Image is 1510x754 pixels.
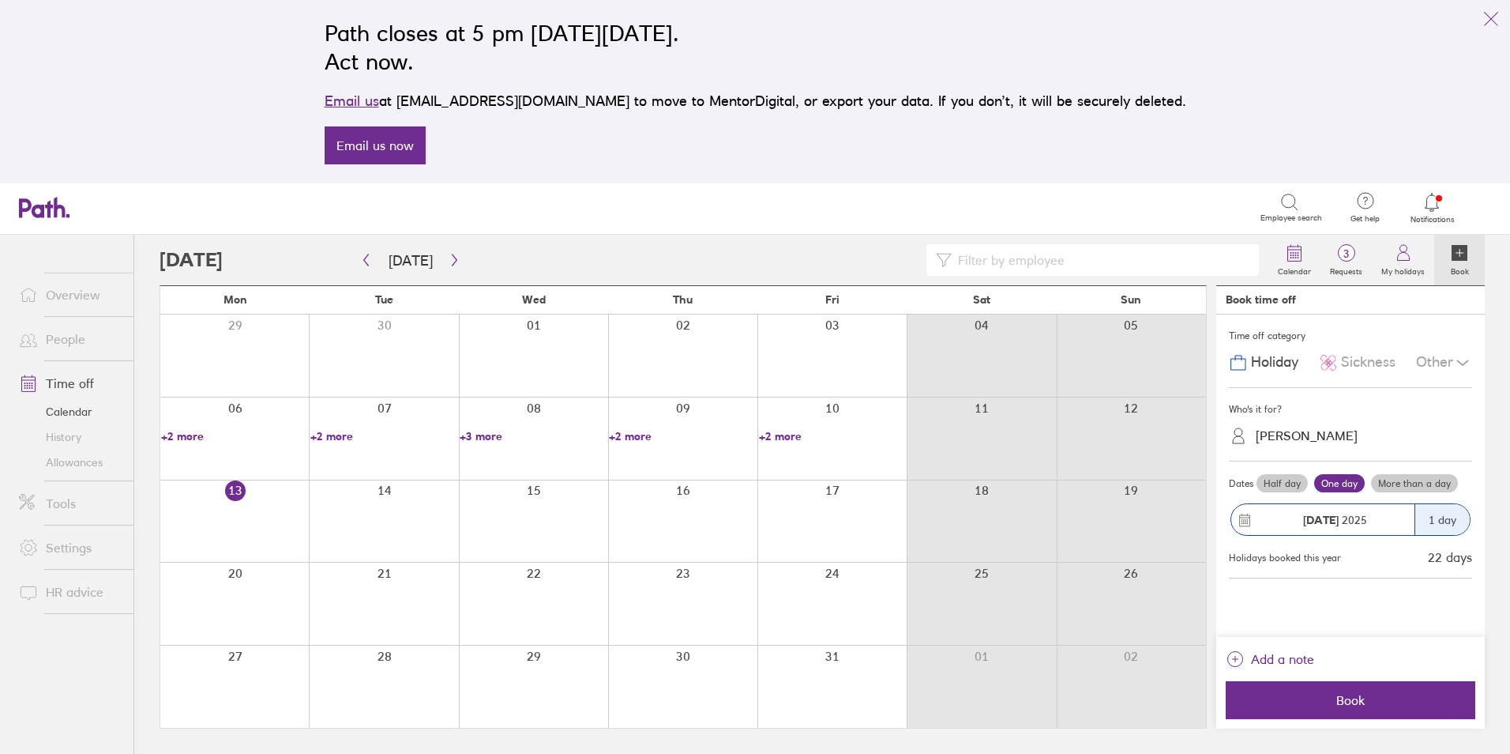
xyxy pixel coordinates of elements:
button: [DATE] 20251 day [1229,496,1472,544]
h2: Path closes at 5 pm [DATE][DATE]. Act now. [325,19,1186,76]
div: Who's it for? [1229,398,1472,421]
span: Tue [375,293,393,306]
a: +2 more [759,429,907,443]
span: Mon [223,293,247,306]
div: Search [177,200,217,214]
a: Book [1434,235,1485,285]
span: Book [1237,693,1464,707]
div: Other [1416,348,1472,378]
a: History [6,424,133,450]
a: HR advice [6,576,133,608]
span: 3 [1320,247,1372,260]
div: Time off category [1229,324,1472,348]
a: Tools [6,488,133,519]
a: +3 more [460,429,607,443]
a: Calendar [1268,235,1320,285]
a: +2 more [609,429,757,443]
label: Requests [1320,262,1372,277]
span: Employee search [1260,213,1322,223]
label: Calendar [1268,262,1320,277]
button: Add a note [1226,647,1314,672]
a: Overview [6,279,133,311]
p: at [EMAIL_ADDRESS][DOMAIN_NAME] to move to MentorDigital, or export your data. If you don’t, it w... [325,90,1186,112]
span: Sat [973,293,990,306]
button: Book [1226,681,1475,719]
a: Email us [325,92,379,109]
a: Calendar [6,399,133,424]
a: 3Requests [1320,235,1372,285]
label: Book [1441,262,1478,277]
div: Book time off [1226,293,1296,306]
label: My holidays [1372,262,1434,277]
div: Holidays booked this year [1229,552,1341,564]
span: Notifications [1407,215,1458,224]
span: Wed [522,293,546,306]
span: Thu [673,293,693,306]
a: People [6,323,133,355]
label: More than a day [1371,474,1458,493]
span: Holiday [1251,354,1298,371]
a: Email us now [325,126,426,164]
a: My holidays [1372,235,1434,285]
a: +2 more [310,429,458,443]
span: Sickness [1341,354,1395,371]
input: Filter by employee [952,245,1249,275]
a: Allowances [6,450,133,475]
span: Add a note [1251,647,1314,672]
strong: [DATE] [1303,513,1339,527]
a: Settings [6,532,133,564]
label: Half day [1256,474,1308,493]
span: Sun [1121,293,1141,306]
a: +2 more [161,429,309,443]
span: 2025 [1303,514,1367,526]
span: Dates [1229,478,1253,489]
button: [DATE] [376,247,445,273]
span: Fri [825,293,840,306]
div: 1 day [1414,504,1470,535]
label: One day [1314,474,1365,493]
a: Notifications [1407,191,1458,224]
a: Time off [6,368,133,399]
div: [PERSON_NAME] [1256,428,1358,443]
div: 22 days [1428,550,1472,564]
span: Get help [1339,214,1391,224]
